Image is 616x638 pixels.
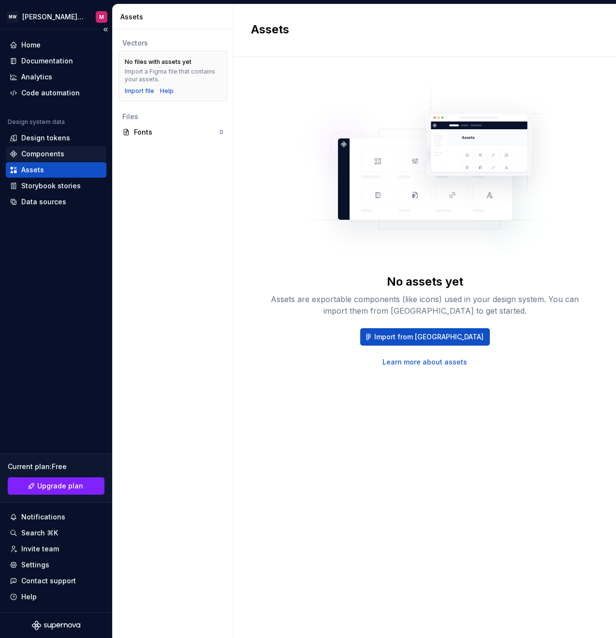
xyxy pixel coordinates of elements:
div: Design tokens [21,133,70,143]
span: Upgrade plan [37,481,83,491]
a: Fonts0 [118,124,227,140]
div: Documentation [21,56,73,66]
button: Import from [GEOGRAPHIC_DATA] [360,328,490,346]
div: [PERSON_NAME]'s DS [22,12,84,22]
a: Components [6,146,106,162]
div: Contact support [21,576,76,586]
div: Code automation [21,88,80,98]
button: Help [6,589,106,605]
a: Help [160,87,174,95]
div: Search ⌘K [21,528,58,538]
span: Import from [GEOGRAPHIC_DATA] [374,332,484,342]
a: Data sources [6,194,106,210]
div: Home [21,40,41,50]
a: Documentation [6,53,106,69]
div: No files with assets yet [125,58,191,66]
div: Storybook stories [21,181,81,191]
a: Design tokens [6,130,106,146]
div: Assets are exportable components (like icons) used in your design system. You can import them fro... [270,293,580,317]
h2: Assets [251,22,289,37]
div: Help [21,592,37,602]
div: Vectors [122,38,223,48]
div: Design system data [8,118,65,126]
a: Assets [6,162,106,178]
div: Current plan : Free [8,462,104,471]
a: Learn more about assets [382,357,467,367]
div: Settings [21,560,49,570]
div: Files [122,112,223,122]
div: Import a Figma file that contains your assets. [125,68,221,83]
div: 0 [220,128,223,136]
a: Storybook stories [6,178,106,194]
svg: Supernova Logo [32,621,80,630]
button: Collapse sidebar [99,23,112,36]
a: Invite team [6,541,106,557]
div: M [99,13,104,21]
div: Fonts [134,127,220,137]
div: No assets yet [387,274,463,289]
button: Notifications [6,509,106,525]
a: Code automation [6,85,106,101]
div: Assets [21,165,44,175]
button: Import file [125,87,154,95]
button: Upgrade plan [8,477,104,495]
button: Contact support [6,573,106,589]
div: Data sources [21,197,66,207]
div: Analytics [21,72,52,82]
div: Invite team [21,544,59,554]
a: Analytics [6,69,106,85]
button: MW[PERSON_NAME]'s DSM [2,6,110,27]
div: Assets [120,12,229,22]
div: Notifications [21,512,65,522]
a: Settings [6,557,106,573]
a: Home [6,37,106,53]
div: Components [21,149,64,159]
button: Search ⌘K [6,525,106,541]
div: MW [7,11,18,23]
